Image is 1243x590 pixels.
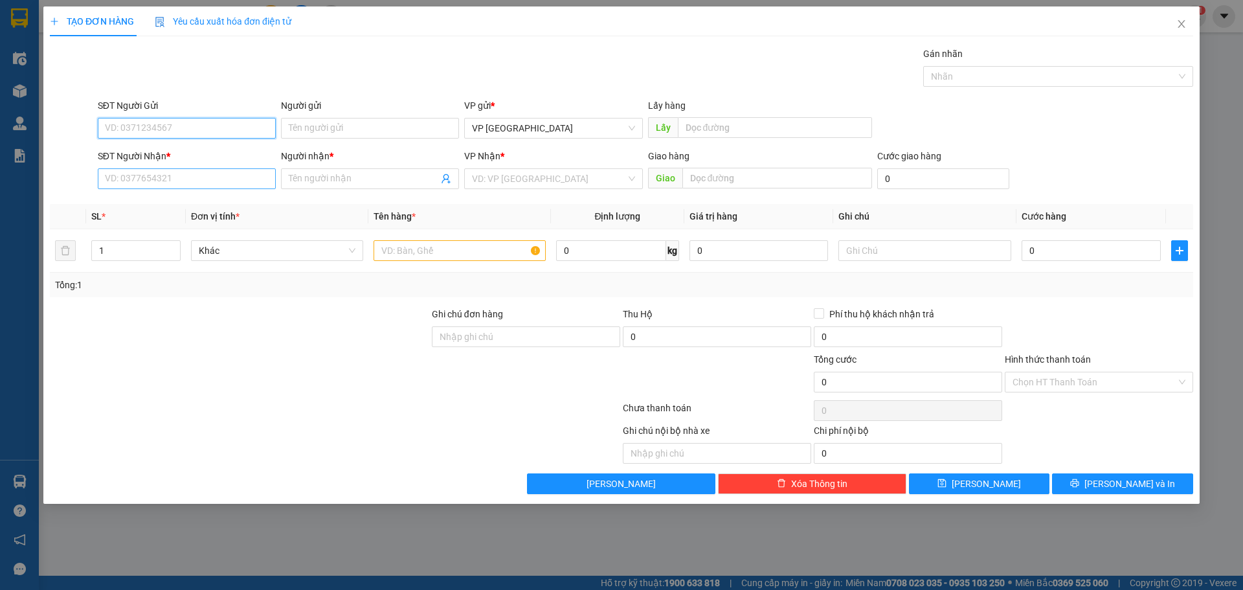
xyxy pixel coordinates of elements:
[814,354,857,365] span: Tổng cước
[281,98,459,113] div: Người gửi
[91,211,102,221] span: SL
[465,98,643,113] div: VP gửi
[824,307,939,321] span: Phí thu hộ khách nhận trả
[648,100,686,111] span: Lấy hàng
[1163,6,1200,43] button: Close
[155,17,165,27] img: icon
[623,309,653,319] span: Thu Hộ
[1172,245,1187,256] span: plus
[648,168,682,188] span: Giao
[374,240,546,261] input: VD: Bàn, Ghế
[442,174,452,184] span: user-add
[1022,211,1066,221] span: Cước hàng
[877,151,941,161] label: Cước giao hàng
[791,477,847,491] span: Xóa Thông tin
[98,98,276,113] div: SĐT Người Gửi
[623,424,811,443] div: Ghi chú nội bộ nhà xe
[1070,479,1079,489] span: printer
[1171,240,1188,261] button: plus
[528,473,716,494] button: [PERSON_NAME]
[281,149,459,163] div: Người nhận
[374,211,416,221] span: Tên hàng
[839,240,1011,261] input: Ghi Chú
[938,479,947,489] span: save
[432,309,503,319] label: Ghi chú đơn hàng
[909,473,1049,494] button: save[PERSON_NAME]
[55,240,76,261] button: delete
[648,117,678,138] span: Lấy
[199,241,355,260] span: Khác
[50,17,59,26] span: plus
[432,326,620,347] input: Ghi chú đơn hàng
[834,204,1016,229] th: Ghi chú
[55,278,480,292] div: Tổng: 1
[689,211,737,221] span: Giá trị hàng
[1053,473,1193,494] button: printer[PERSON_NAME] và In
[1084,477,1175,491] span: [PERSON_NAME] và In
[98,149,276,163] div: SĐT Người Nhận
[473,119,635,138] span: VP Mỹ Đình
[1005,354,1091,365] label: Hình thức thanh toán
[191,211,240,221] span: Đơn vị tính
[50,16,134,27] span: TẠO ĐƠN HÀNG
[952,477,1022,491] span: [PERSON_NAME]
[621,401,812,424] div: Chưa thanh toán
[623,443,811,464] input: Nhập ghi chú
[595,211,641,221] span: Định lượng
[719,473,907,494] button: deleteXóa Thông tin
[689,240,829,261] input: 0
[877,168,1009,189] input: Cước giao hàng
[666,240,679,261] span: kg
[465,151,501,161] span: VP Nhận
[682,168,872,188] input: Dọc đường
[777,479,786,489] span: delete
[814,424,1002,443] div: Chi phí nội bộ
[587,477,656,491] span: [PERSON_NAME]
[1176,19,1187,29] span: close
[923,49,963,59] label: Gán nhãn
[155,16,291,27] span: Yêu cầu xuất hóa đơn điện tử
[648,151,689,161] span: Giao hàng
[678,117,872,138] input: Dọc đường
